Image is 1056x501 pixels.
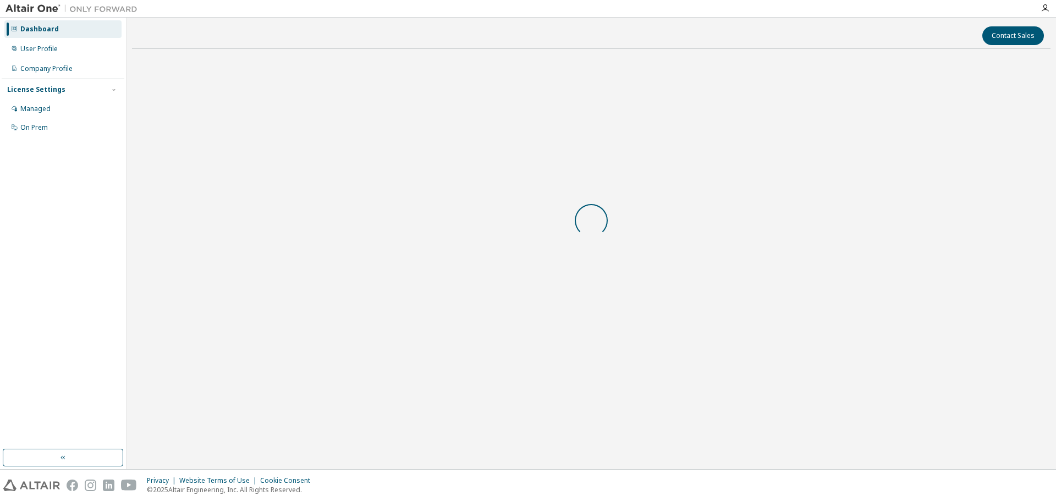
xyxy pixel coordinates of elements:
img: linkedin.svg [103,480,114,491]
div: Cookie Consent [260,476,317,485]
img: facebook.svg [67,480,78,491]
div: Dashboard [20,25,59,34]
div: Website Terms of Use [179,476,260,485]
p: © 2025 Altair Engineering, Inc. All Rights Reserved. [147,485,317,494]
div: Managed [20,104,51,113]
div: On Prem [20,123,48,132]
button: Contact Sales [982,26,1044,45]
img: Altair One [5,3,143,14]
div: License Settings [7,85,65,94]
img: youtube.svg [121,480,137,491]
div: Privacy [147,476,179,485]
div: Company Profile [20,64,73,73]
img: altair_logo.svg [3,480,60,491]
img: instagram.svg [85,480,96,491]
div: User Profile [20,45,58,53]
